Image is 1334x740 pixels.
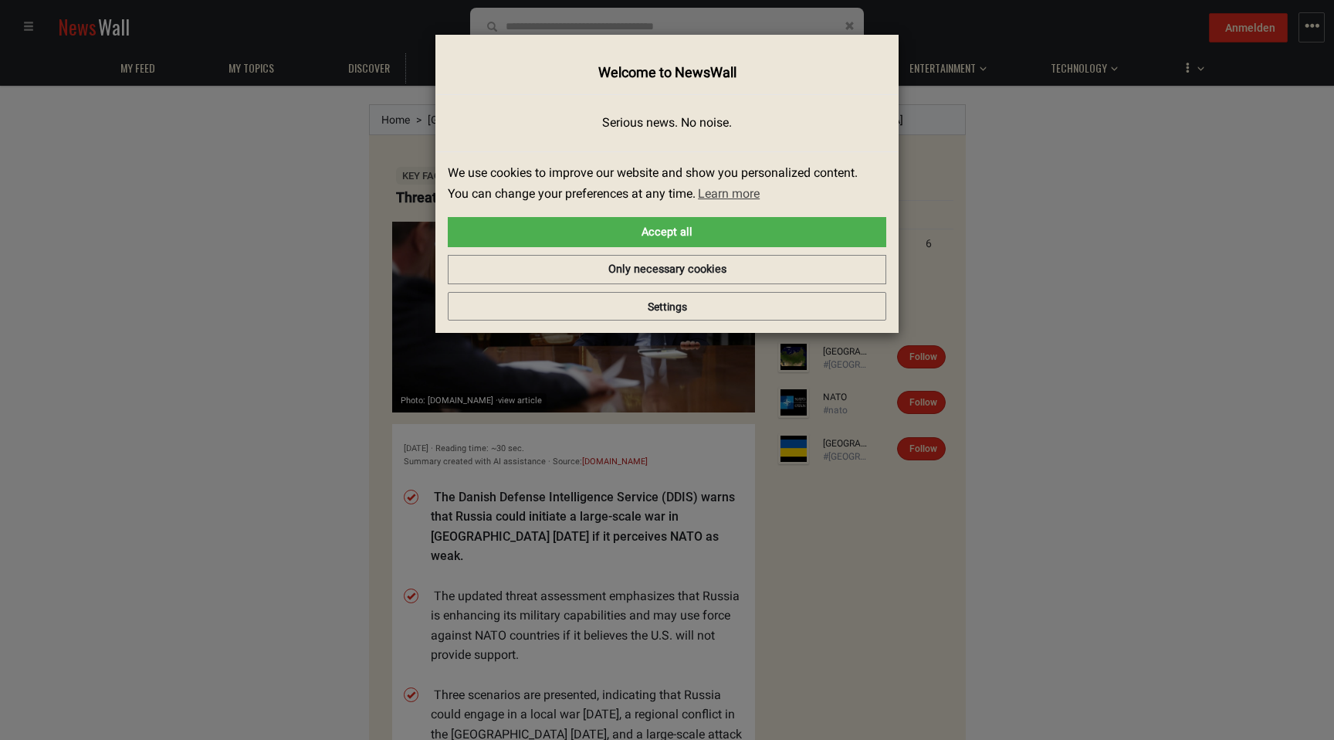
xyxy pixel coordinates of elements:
[448,217,886,248] a: allow cookies
[448,255,886,284] a: deny cookies
[448,292,886,321] button: Settings
[448,164,874,205] span: We use cookies to improve our website and show you personalized content. You can change your pref...
[448,63,886,83] h4: Welcome to NewsWall
[696,182,762,205] a: learn more about cookies
[448,164,886,284] div: cookieconsent
[448,114,886,132] p: Serious news. No noise.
